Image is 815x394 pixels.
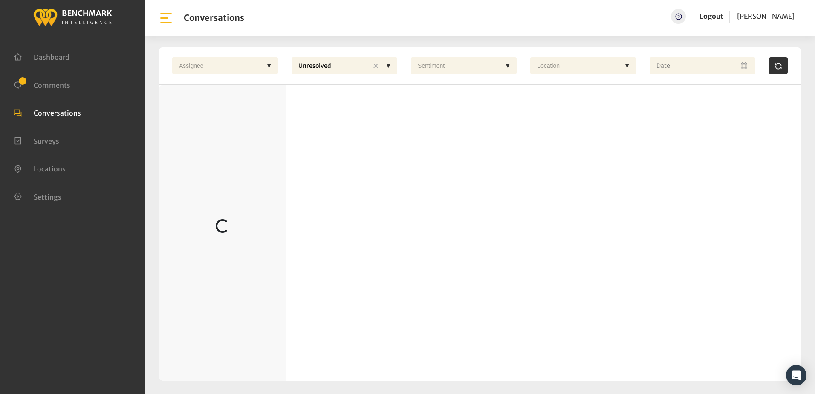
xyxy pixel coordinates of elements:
[14,164,66,172] a: Locations
[34,53,69,61] span: Dashboard
[33,6,112,27] img: benchmark
[369,57,382,75] div: ✕
[14,80,70,89] a: Comments
[14,136,59,145] a: Surveys
[786,365,806,385] div: Open Intercom Messenger
[737,9,795,24] a: [PERSON_NAME]
[34,136,59,145] span: Surveys
[621,57,633,74] div: ▼
[263,57,275,74] div: ▼
[175,57,263,74] div: Assignee
[159,11,173,26] img: bar
[14,52,69,61] a: Dashboard
[34,192,61,201] span: Settings
[14,108,81,116] a: Conversations
[382,57,395,74] div: ▼
[501,57,514,74] div: ▼
[34,165,66,173] span: Locations
[294,57,369,75] div: Unresolved
[14,192,61,200] a: Settings
[34,109,81,117] span: Conversations
[739,57,750,74] button: Open Calendar
[650,57,755,74] input: Date range input field
[184,13,244,23] h1: Conversations
[533,57,621,74] div: Location
[413,57,501,74] div: Sentiment
[699,9,723,24] a: Logout
[737,12,795,20] span: [PERSON_NAME]
[34,81,70,89] span: Comments
[699,12,723,20] a: Logout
